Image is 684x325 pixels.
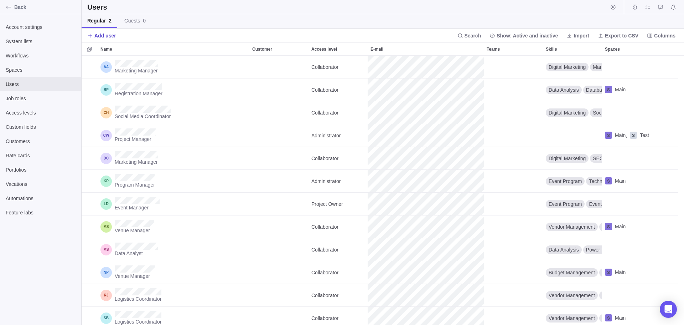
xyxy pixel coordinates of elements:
[608,2,618,12] span: Start timer
[549,246,579,253] span: Data Analysis
[309,238,368,261] div: Access level
[311,246,338,253] span: Collaborator
[484,170,543,193] div: Teams
[368,78,484,101] div: E-mail
[368,215,484,238] div: E-mail
[249,56,309,78] div: Customer
[311,178,341,185] span: Administrator
[543,78,602,101] div: Skills
[546,46,557,53] span: Skills
[602,78,661,101] div: Main
[309,170,368,193] div: Access level
[6,138,76,145] span: Customers
[543,238,602,261] div: Data Analysis, Power BI, Python, SQL, Data Visualization, Statistical Analysis, Data Mining
[249,215,309,238] div: Customer
[543,261,602,284] div: Skills
[311,155,338,162] span: Collaborator
[249,43,309,55] div: Customer
[6,209,76,216] span: Feature labs
[602,147,661,170] div: Spaces
[98,170,249,193] div: Name
[6,38,76,45] span: System lists
[98,261,249,284] div: Name
[115,67,158,74] span: Marketing Manager
[249,124,309,147] div: Customer
[309,124,368,147] div: Administrator
[640,132,649,139] span: Test
[309,147,368,169] div: Collaborator
[484,78,543,101] div: Teams
[484,284,543,307] div: Teams
[370,46,383,53] span: E-mail
[602,284,661,307] div: Spaces
[605,46,620,53] span: Spaces
[543,238,602,261] div: Skills
[484,43,543,55] div: Teams
[543,147,602,170] div: Skills
[643,2,653,12] span: My assignments
[115,113,171,120] span: Social Media Coordinator
[564,31,592,41] span: Import
[109,18,112,24] span: 2
[309,261,368,284] div: Access level
[655,5,665,11] a: Approval requests
[655,2,665,12] span: Approval requests
[98,284,249,307] div: Name
[115,136,156,143] span: Project Manager
[309,78,368,101] div: Access level
[549,64,586,71] span: Digital Marketing
[311,223,338,230] span: Collaborator
[249,170,309,193] div: Customer
[368,238,484,261] div: E-mail
[249,78,309,101] div: Customer
[654,32,675,39] span: Columns
[593,64,626,71] span: Marketing Plan
[309,193,368,215] div: Access level
[543,56,602,78] div: Skills
[311,46,337,53] span: Access level
[484,56,543,78] div: Teams
[484,124,543,147] div: Teams
[87,17,112,24] span: Regular
[368,56,484,78] div: E-mail
[82,14,117,28] a: Regular2
[593,155,623,162] span: SEO Analysis
[6,109,76,116] span: Access levels
[484,193,543,215] div: Teams
[14,4,78,11] span: Back
[368,101,484,124] div: E-mail
[115,295,162,303] span: Logistics Coordinator
[87,31,116,41] span: Add user
[586,86,638,93] span: Database Management
[311,292,338,299] span: Collaborator
[115,204,160,211] span: Event Manager
[311,200,343,208] span: Project Owner
[309,56,368,78] div: Collaborator
[543,170,602,192] div: Event Program, Technology Requirements Plan
[615,132,626,139] span: Main
[252,46,272,53] span: Customer
[602,215,661,238] div: Spaces
[124,17,146,24] span: Guests
[249,101,309,124] div: Customer
[309,101,368,124] div: Access level
[249,284,309,307] div: Customer
[589,178,658,185] span: Technology Requirements Plan
[543,261,602,284] div: Budget Management, Technical Equipment Requirements
[543,215,602,238] div: Skills
[484,215,543,238] div: Teams
[98,56,249,78] div: Name
[98,147,249,170] div: Name
[368,124,484,147] div: E-mail
[487,31,561,41] span: Show: Active and inactive
[309,238,368,261] div: Collaborator
[484,238,543,261] div: Teams
[311,315,338,322] span: Collaborator
[543,124,602,147] div: Skills
[602,193,661,215] div: Spaces
[543,147,602,169] div: Digital Marketing, SEO Analysis, Marketing Plan, Marketing Campaign, Content Marketing, HubSpot, ...
[465,32,481,39] span: Search
[595,31,641,41] span: Export to CSV
[602,56,661,78] div: Spaces
[143,18,146,24] span: 0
